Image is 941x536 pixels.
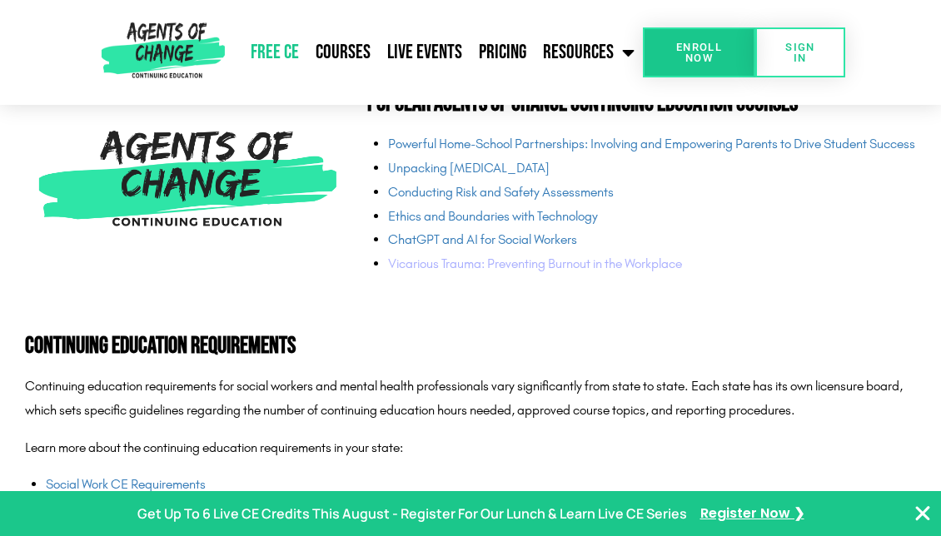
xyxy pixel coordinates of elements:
a: Free CE [242,32,307,73]
a: Resources [535,32,643,73]
a: Pricing [471,32,535,73]
a: SIGN IN [755,27,845,77]
a: Unpacking [MEDICAL_DATA] [388,160,550,176]
h2: Continuing Education Requirements [25,335,916,358]
button: Close Banner [913,504,933,524]
a: Social Work CE Requirements [46,476,206,492]
span: Enroll Now [670,42,729,63]
a: Courses [307,32,379,73]
h2: Popular Agents of Change Continuing Education Courses [367,92,916,116]
p: Get Up To 6 Live CE Credits This August - Register For Our Lunch & Learn Live CE Series [137,502,687,526]
a: Conducting Risk and Safety Assessments [388,184,614,200]
nav: Menu [231,32,643,73]
a: Enroll Now [643,27,755,77]
span: SIGN IN [782,42,819,63]
p: Learn more about the continuing education requirements in your state: [25,436,916,460]
a: Live Events [379,32,471,73]
p: Continuing education requirements for social workers and mental health professionals vary signifi... [25,375,916,423]
a: Powerful Home-School Partnerships: Involving and Empowering Parents to Drive Student Success [388,136,915,151]
a: Register Now ❯ [700,502,804,526]
a: Ethics and Boundaries with Technology [388,208,598,224]
a: ChatGPT and AI for Social Workers [388,231,577,247]
a: Vicarious Trauma: Preventing Burnout in the Workplace [388,256,682,271]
